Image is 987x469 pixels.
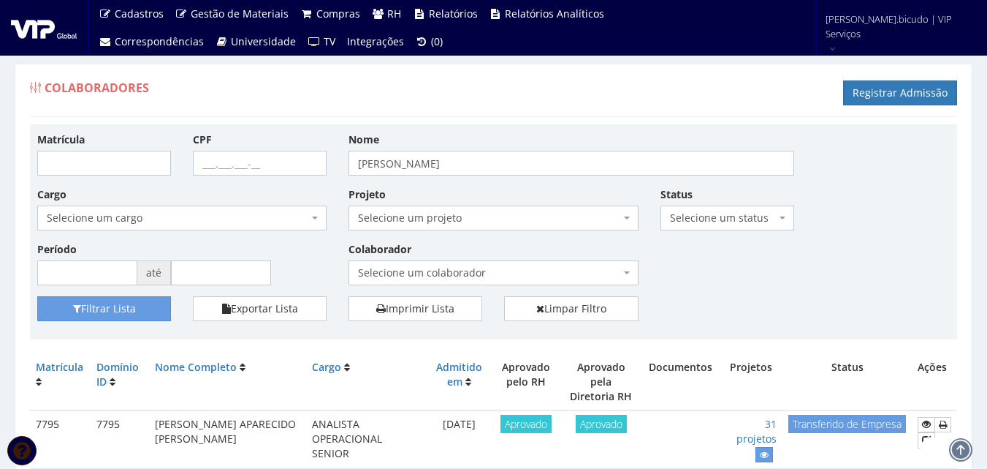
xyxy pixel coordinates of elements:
[96,360,139,389] a: Domínio ID
[191,7,289,20] span: Gestão de Materiais
[641,354,720,410] th: Documentos
[324,34,335,48] span: TV
[37,132,85,147] label: Matrícula
[427,410,490,468] td: [DATE]
[36,360,83,374] a: Matrícula
[45,80,149,96] span: Colaboradores
[843,80,957,105] a: Registrar Admissão
[436,360,482,389] a: Admitido em
[561,354,641,410] th: Aprovado pela Diretoria RH
[429,7,478,20] span: Relatórios
[576,415,627,433] span: Aprovado
[93,28,210,56] a: Correspondências
[149,410,306,468] td: [PERSON_NAME] APARECIDO [PERSON_NAME]
[788,415,906,433] span: Transferido de Empresa
[316,7,360,20] span: Compras
[341,28,410,56] a: Integrações
[670,211,776,225] span: Selecione um status
[47,211,308,225] span: Selecione um cargo
[30,410,91,468] td: 7795
[431,34,443,48] span: (0)
[11,17,77,39] img: logo
[37,296,171,321] button: Filtrar Lista
[660,206,794,230] span: Selecione um status
[348,296,482,321] a: Imprimir Lista
[347,34,404,48] span: Integrações
[37,242,77,257] label: Período
[720,354,783,410] th: Projetos
[302,28,341,56] a: TV
[193,296,327,321] button: Exportar Lista
[358,211,620,225] span: Selecione um projeto
[348,132,379,147] label: Nome
[736,417,777,446] a: 31 projetos
[504,296,638,321] a: Limpar Filtro
[115,7,164,20] span: Cadastros
[193,132,212,147] label: CPF
[782,354,912,410] th: Status
[37,206,327,230] span: Selecione um cargo
[231,34,296,48] span: Universidade
[348,242,411,257] label: Colaborador
[115,34,204,48] span: Correspondências
[348,260,638,285] span: Selecione um colaborador
[660,187,693,202] label: Status
[210,28,302,56] a: Universidade
[306,410,427,468] td: ANALISTA OPERACIONAL SENIOR
[312,360,341,374] a: Cargo
[912,354,957,410] th: Ações
[490,354,561,410] th: Aprovado pelo RH
[37,187,66,202] label: Cargo
[358,266,620,280] span: Selecione um colaborador
[505,7,604,20] span: Relatórios Analíticos
[826,12,968,41] span: [PERSON_NAME].bicudo | VIP Serviços
[155,360,237,374] a: Nome Completo
[137,260,171,285] span: até
[410,28,449,56] a: (0)
[91,410,149,468] td: 7795
[500,415,552,433] span: Aprovado
[348,206,638,230] span: Selecione um projeto
[193,151,327,176] input: ___.___.___-__
[348,187,386,202] label: Projeto
[387,7,401,20] span: RH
